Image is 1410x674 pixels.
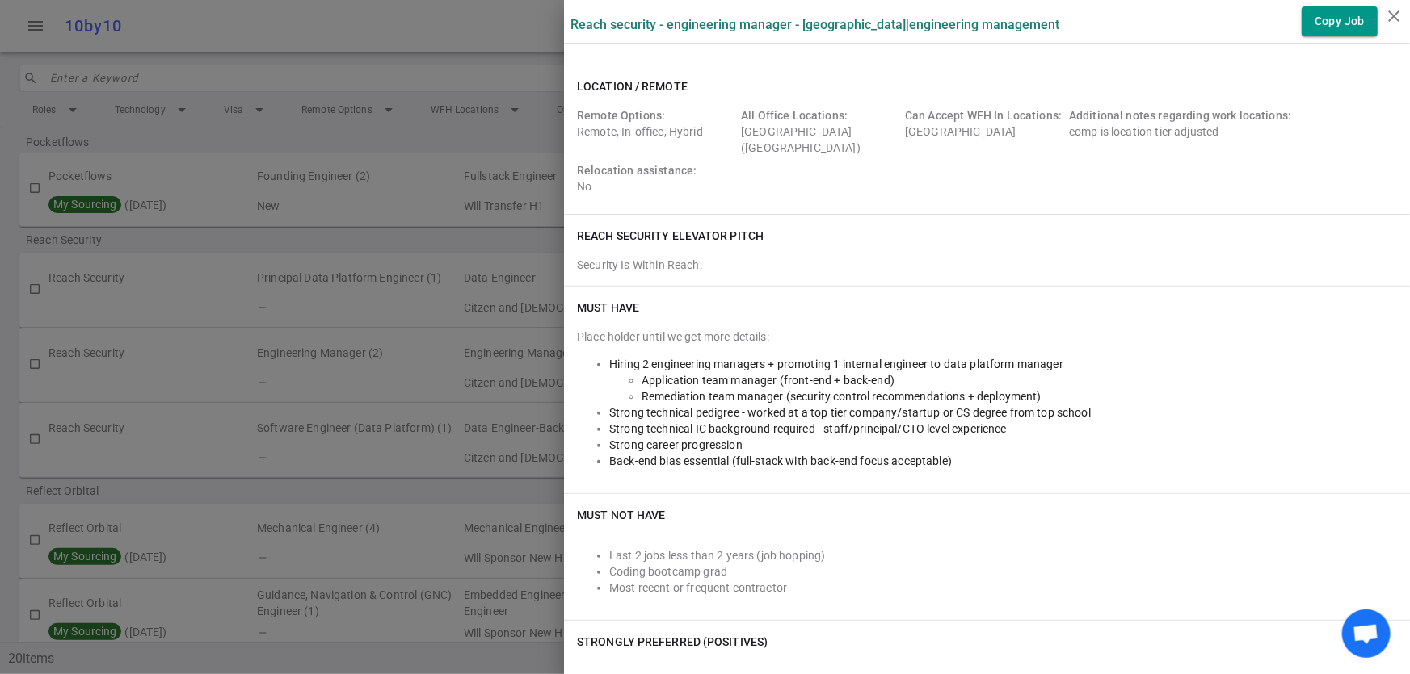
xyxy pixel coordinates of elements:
h6: Must NOT Have [577,507,665,523]
i: close [1384,6,1404,26]
span: Remote Options: [577,109,665,122]
span: Strong technical pedigree - worked at a top tier company/startup or CS degree from top school [609,406,1091,419]
span: All Office Locations: [741,109,848,122]
li: Most recent or frequent contractor [609,580,1397,596]
div: [GEOGRAPHIC_DATA] [905,107,1063,156]
div: Security Is Within Reach. [577,257,1397,273]
span: Remediation team manager (security control recommendations + deployment) [642,390,1042,403]
div: No [577,162,734,195]
span: Strong career progression [609,438,743,451]
span: Additional notes regarding work locations: [1069,109,1291,122]
li: Last 2 jobs less than 2 years (job hopping) [609,547,1397,563]
span: Relocation assistance: [577,164,697,177]
h6: Reach Security elevator pitch [577,228,764,244]
h6: Location / Remote [577,78,688,94]
span: Hiring 2 engineering managers + promoting 1 internal engineer to data platform manager [609,358,1063,370]
span: Application team manager (front-end + back-end) [642,374,894,387]
span: Can Accept WFH In Locations: [905,109,1062,122]
span: Strong technical IC background required - staff/principal/CTO level experience [609,422,1007,435]
h6: Must Have [577,299,639,316]
button: Copy Job [1302,6,1378,36]
li: Coding bootcamp grad [609,563,1397,580]
div: comp is location tier adjusted [1069,107,1391,156]
div: Remote, In-office, Hybrid [577,107,734,156]
div: [GEOGRAPHIC_DATA] ([GEOGRAPHIC_DATA]) [741,107,899,156]
div: Open chat [1342,609,1391,658]
div: Place holder until we get more details: [577,329,1397,345]
h6: Strongly Preferred (Positives) [577,634,768,650]
label: Reach Security - Engineering Manager - [GEOGRAPHIC_DATA] | Engineering Management [570,17,1059,32]
span: Back-end bias essential (full-stack with back-end focus acceptable) [609,454,952,467]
